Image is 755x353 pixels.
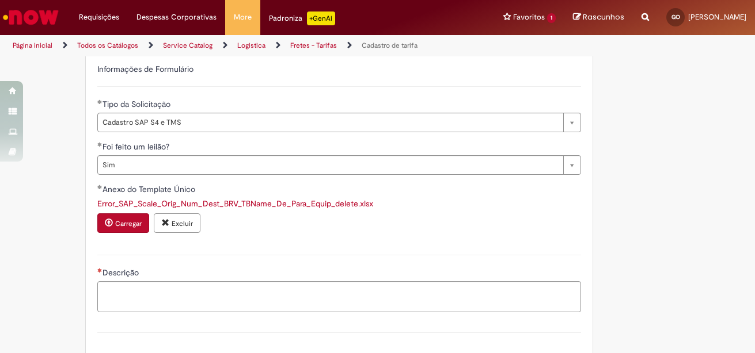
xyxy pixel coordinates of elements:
[154,213,200,233] button: Excluir anexo Error_SAP_Scale_Orig_Num_Dest_BRV_TBName_De_Para_Equip_delete.xlsx
[103,156,557,174] span: Sim
[307,11,335,25] p: +GenAi
[583,11,624,22] span: Rascunhos
[269,11,335,25] div: Padroniza
[97,213,149,233] button: Carregar anexo de Anexo do Template Único Required
[172,219,193,228] small: Excluir
[237,41,265,50] a: Logistica
[97,185,103,189] span: Obrigatório Preenchido
[97,268,103,273] span: Necessários
[103,267,141,278] span: Descrição
[97,142,103,147] span: Obrigatório Preenchido
[97,281,581,312] textarea: Descrição
[97,64,194,74] label: Informações de Formulário
[547,13,556,23] span: 1
[97,99,103,104] span: Obrigatório Preenchido
[513,11,545,23] span: Favoritos
[163,41,213,50] a: Service Catalog
[13,41,52,50] a: Página inicial
[103,184,198,194] span: Anexo do Template Único
[362,41,418,50] a: Cadastro de tarifa
[234,11,252,23] span: More
[671,13,680,21] span: GO
[290,41,337,50] a: Fretes - Tarifas
[79,11,119,23] span: Requisições
[9,35,495,56] ul: Trilhas de página
[1,6,60,29] img: ServiceNow
[688,12,746,22] span: [PERSON_NAME]
[103,99,173,109] span: Tipo da Solicitação
[103,141,172,152] span: Foi feito um leilão?
[115,219,142,228] small: Carregar
[136,11,217,23] span: Despesas Corporativas
[97,198,373,209] a: Download de Error_SAP_Scale_Orig_Num_Dest_BRV_TBName_De_Para_Equip_delete.xlsx
[103,113,557,132] span: Cadastro SAP S4 e TMS
[573,12,624,23] a: Rascunhos
[77,41,138,50] a: Todos os Catálogos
